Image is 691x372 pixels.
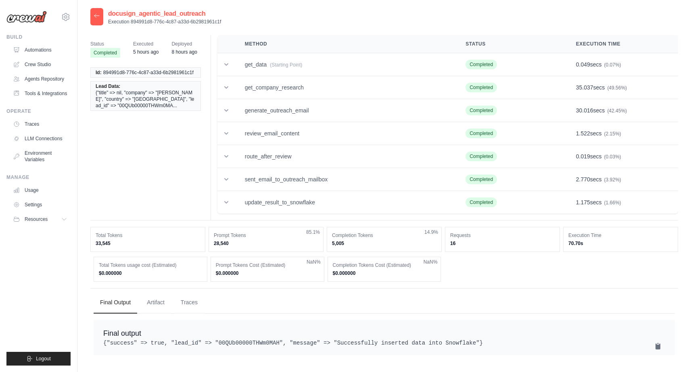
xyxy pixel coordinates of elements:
[576,130,590,137] span: 1.522
[332,232,436,239] dt: Completion Tokens
[140,292,171,314] button: Artifact
[90,48,120,58] span: Completed
[108,19,221,25] p: Execution 894991d8-776c-4c87-a33d-6b2981961c1f
[10,147,71,166] a: Environment Variables
[604,177,621,183] span: (3.92%)
[466,129,497,138] span: Completed
[270,62,302,68] span: (Starting Point)
[6,108,71,114] div: Operate
[96,83,120,89] span: Lead Data:
[10,118,71,131] a: Traces
[94,292,137,314] button: Final Output
[466,197,497,207] span: Completed
[99,270,202,276] dd: $0.000000
[566,35,678,53] th: Execution Time
[96,69,102,76] span: Id:
[568,240,673,247] dd: 70.70s
[25,216,48,222] span: Resources
[6,34,71,40] div: Build
[103,339,665,347] pre: {"success" => true, "lead_id" => "00QUb00000THWm0MAH", "message" => "Successfully inserted data i...
[235,35,456,53] th: Method
[216,270,319,276] dd: $0.000000
[333,270,436,276] dd: $0.000000
[6,352,71,366] button: Logout
[566,191,678,214] td: secs
[10,87,71,100] a: Tools & Integrations
[566,53,678,76] td: secs
[566,76,678,99] td: secs
[307,259,321,265] span: NaN%
[216,262,319,268] dt: Prompt Tokens Cost (Estimated)
[235,99,456,122] td: generate_outreach_email
[424,259,438,265] span: NaN%
[174,292,204,314] button: Traces
[103,69,194,76] span: 894991d8-776c-4c87-a33d-6b2981961c1f
[566,122,678,145] td: secs
[466,106,497,115] span: Completed
[10,184,71,197] a: Usage
[568,232,673,239] dt: Execution Time
[466,83,497,92] span: Completed
[306,229,320,235] span: 85.1%
[96,232,200,239] dt: Total Tokens
[607,108,627,114] span: (42.45%)
[103,329,141,337] span: Final output
[566,145,678,168] td: secs
[576,199,590,206] span: 1.175
[466,60,497,69] span: Completed
[450,240,555,247] dd: 16
[171,40,197,48] span: Deployed
[607,85,627,91] span: (49.56%)
[96,89,196,109] span: {"title" => nil, "company" => "[PERSON_NAME]", "country" => "[GEOGRAPHIC_DATA]", "lead_id" => "00...
[214,240,318,247] dd: 28,540
[214,232,318,239] dt: Prompt Tokens
[171,49,197,55] time: October 2, 2025 at 15:10 PDT
[90,40,120,48] span: Status
[235,53,456,76] td: get_data
[466,175,497,184] span: Completed
[235,76,456,99] td: get_company_research
[604,62,621,68] span: (0.07%)
[576,176,590,183] span: 2.770
[576,84,593,91] span: 35.037
[133,40,159,48] span: Executed
[6,11,47,23] img: Logo
[576,153,590,160] span: 0.019
[10,44,71,56] a: Automations
[576,61,590,68] span: 0.049
[108,9,221,19] h2: docusign_agentic_lead_outreach
[10,73,71,85] a: Agents Repository
[450,232,555,239] dt: Requests
[235,122,456,145] td: review_email_content
[10,58,71,71] a: Crew Studio
[424,229,438,235] span: 14.9%
[566,99,678,122] td: secs
[36,355,51,362] span: Logout
[604,154,621,160] span: (0.03%)
[96,240,200,247] dd: 33,545
[576,107,593,114] span: 30.016
[133,49,159,55] time: October 2, 2025 at 18:33 PDT
[333,262,436,268] dt: Completion Tokens Cost (Estimated)
[99,262,202,268] dt: Total Tokens usage cost (Estimated)
[10,213,71,226] button: Resources
[566,168,678,191] td: secs
[456,35,566,53] th: Status
[6,174,71,181] div: Manage
[10,132,71,145] a: LLM Connections
[235,191,456,214] td: update_result_to_snowflake
[604,200,621,206] span: (1.66%)
[10,198,71,211] a: Settings
[332,240,436,247] dd: 5,005
[235,168,456,191] td: sent_email_to_outreach_mailbox
[466,152,497,161] span: Completed
[604,131,621,137] span: (2.15%)
[235,145,456,168] td: route_after_review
